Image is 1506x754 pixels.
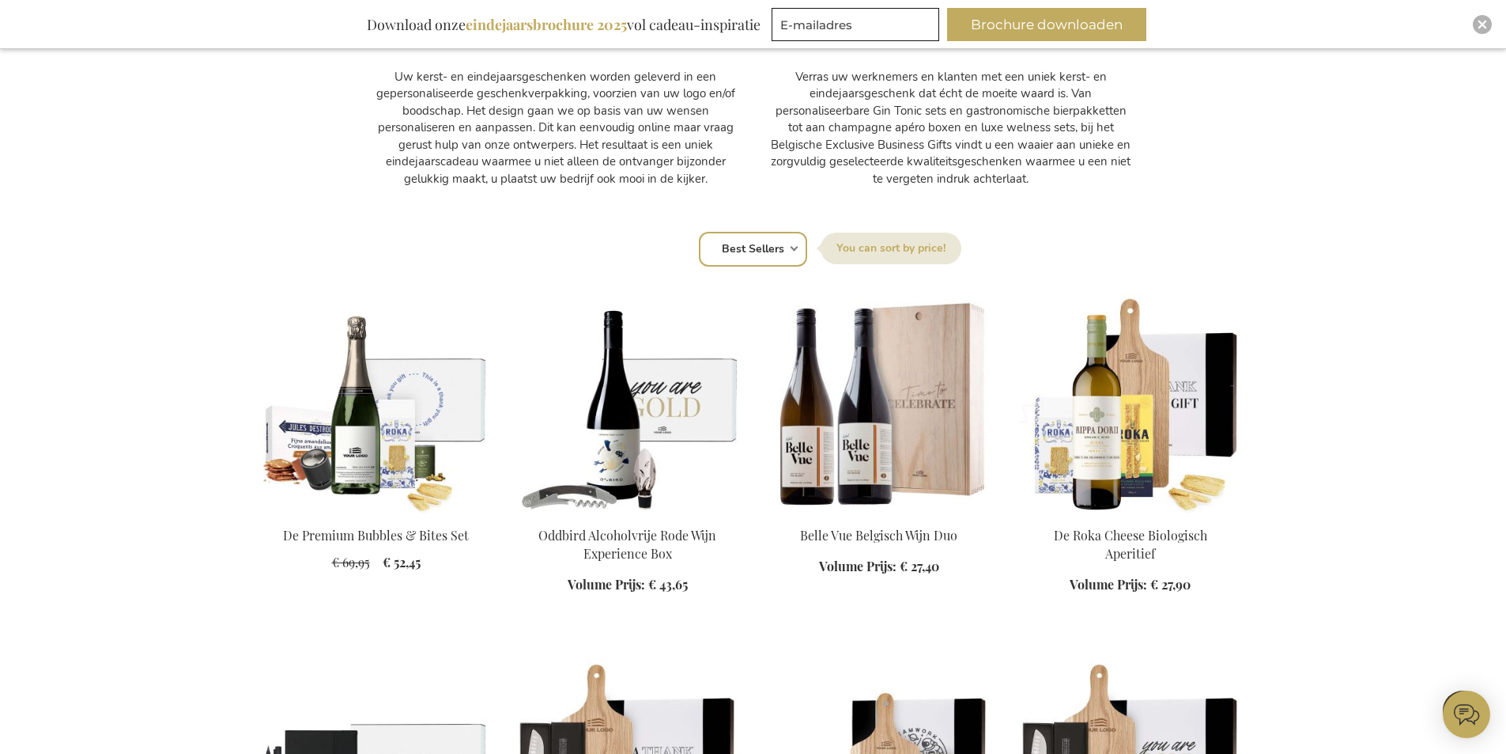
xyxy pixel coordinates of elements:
[819,558,939,576] a: Volume Prijs: € 27,40
[466,15,627,34] b: eindejaarsbrochure 2025
[515,292,741,513] img: Oddbird Non-Alcoholic Red Wine Experience Box
[568,576,645,593] span: Volume Prijs:
[263,507,489,522] a: The Premium Bubbles & Bites Set
[769,3,1133,52] h2: EINDEJAARSCADEAUS MÉT IMPACT
[769,69,1133,188] p: Verras uw werknemers en klanten met een uniek kerst- en eindejaarsgeschenk dat écht de moeite waa...
[332,554,370,570] span: € 69,95
[821,233,961,264] label: Sorteer op
[1473,15,1492,34] div: Close
[568,576,688,594] a: Volume Prijs: € 43,65
[1017,292,1244,513] img: De Roka Cheese Biologisch Aperitief
[1150,576,1191,593] span: € 27,90
[1054,527,1207,562] a: De Roka Cheese Biologisch Aperitief
[900,558,939,574] span: € 27,40
[374,69,738,188] p: Uw kerst- en eindejaarsgeschenken worden geleverd in een gepersonaliseerde geschenkverpakking, vo...
[766,292,992,513] img: Belle Vue Belgisch Wijn Duo
[947,8,1146,41] button: Brochure downloaden
[515,507,741,522] a: Oddbird Non-Alcoholic Red Wine Experience Box
[1070,576,1191,594] a: Volume Prijs: € 27,90
[1070,576,1147,593] span: Volume Prijs:
[538,527,716,562] a: Oddbird Alcoholvrije Rode Wijn Experience Box
[648,576,688,593] span: € 43,65
[283,527,469,544] a: De Premium Bubbles & Bites Set
[766,507,992,522] a: Belle Vue Belgisch Wijn Duo
[1443,691,1490,738] iframe: belco-activator-frame
[772,8,944,46] form: marketing offers and promotions
[819,558,896,574] span: Volume Prijs:
[383,554,421,570] span: € 52,45
[1478,20,1487,29] img: Close
[800,527,957,544] a: Belle Vue Belgisch Wijn Duo
[263,292,489,513] img: The Premium Bubbles & Bites Set
[772,8,939,41] input: E-mailadres
[374,3,738,52] h2: GEPERSONALISEERDE GESCHENKVERPAKKING
[360,8,768,41] div: Download onze vol cadeau-inspiratie
[1017,507,1244,522] a: De Roka Cheese Biologisch Aperitief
